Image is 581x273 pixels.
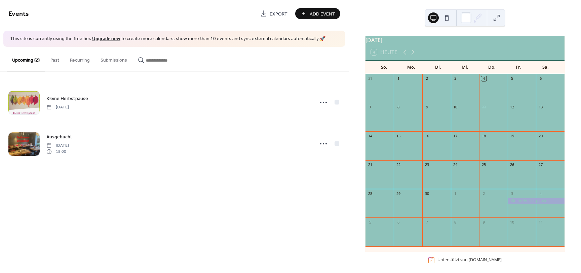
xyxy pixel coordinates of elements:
div: 4 [481,76,486,81]
div: 7 [367,105,373,110]
button: Add Event [295,8,340,19]
a: Export [255,8,293,19]
div: [DATE] [365,36,565,44]
div: 2 [481,191,486,196]
div: 14 [367,133,373,138]
div: So. [371,61,398,74]
button: Past [45,47,65,71]
div: 19 [510,133,515,138]
div: 26 [510,162,515,167]
div: Mo. [398,61,425,74]
div: 24 [453,162,458,167]
button: Submissions [95,47,132,71]
button: Recurring [65,47,95,71]
div: 21 [367,162,373,167]
div: Di. [425,61,452,74]
a: Kleine Herbstpause [46,95,88,102]
div: 3 [510,191,515,196]
div: 9 [481,219,486,225]
div: 1 [396,76,401,81]
span: This site is currently using the free tier. to create more calendars, show more than 10 events an... [10,36,325,42]
div: Do. [478,61,505,74]
div: Mi. [452,61,478,74]
div: 10 [510,219,515,225]
a: Upgrade now [92,34,120,43]
div: Sa. [532,61,559,74]
div: 5 [367,219,373,225]
div: 17 [453,133,458,138]
div: 4 [538,191,543,196]
div: 25 [481,162,486,167]
button: Upcoming (2) [7,47,45,71]
span: [DATE] [46,104,69,110]
div: 10 [453,105,458,110]
div: 8 [453,219,458,225]
div: 30 [424,191,429,196]
span: Ausgebucht [46,133,72,140]
div: 23 [424,162,429,167]
a: [DOMAIN_NAME] [469,257,502,263]
div: 3 [453,76,458,81]
div: 1 [453,191,458,196]
div: 7 [424,219,429,225]
span: 18:00 [46,149,69,155]
div: Unterstützt von [437,257,502,263]
div: Fr. [505,61,532,74]
div: 18 [481,133,486,138]
div: 22 [396,162,401,167]
span: Add Event [310,10,335,18]
div: 31 [367,76,373,81]
div: 8 [396,105,401,110]
span: Export [270,10,287,18]
span: Events [8,7,29,21]
div: 6 [396,219,401,225]
span: Kleine Herbstpause [46,95,88,102]
div: 11 [481,105,486,110]
div: 2 [424,76,429,81]
div: 28 [367,191,373,196]
div: 5 [510,76,515,81]
div: 9 [424,105,429,110]
div: 12 [510,105,515,110]
div: 13 [538,105,543,110]
div: 16 [424,133,429,138]
div: 29 [396,191,401,196]
div: Kleine Herbstpause [508,198,565,204]
div: 20 [538,133,543,138]
div: 15 [396,133,401,138]
span: [DATE] [46,142,69,148]
a: Ausgebucht [46,133,72,141]
div: 6 [538,76,543,81]
div: 27 [538,162,543,167]
div: 11 [538,219,543,225]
